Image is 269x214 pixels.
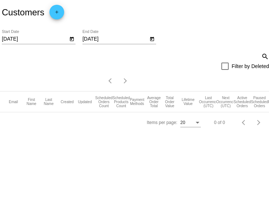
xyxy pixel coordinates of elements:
button: Change sorting for FirstName [26,98,37,106]
input: Start Date [2,36,68,42]
button: Next page [118,74,133,88]
button: Change sorting for LastName [43,98,54,106]
button: Previous page [103,74,118,88]
button: Change sorting for ActiveScheduledOrdersCount [233,96,251,108]
mat-select: Items per page: [180,120,201,125]
button: Change sorting for TotalProductsScheduledCount [113,96,130,108]
div: 0 of 0 [214,120,225,125]
button: Change sorting for LastScheduledOrderOccurrenceUtc [199,96,218,108]
button: Change sorting for PaymentMethodsCount [130,98,144,106]
button: Change sorting for UpdatedUtc [78,100,92,104]
button: Change sorting for CreatedUtc [61,100,74,104]
span: 20 [180,120,185,125]
button: Next page [251,115,266,130]
button: Change sorting for AverageScheduledOrderTotal [147,96,161,108]
button: Change sorting for PausedScheduledOrdersCount [251,96,268,108]
button: Change sorting for NextScheduledOrderOccurrenceUtc [216,96,235,108]
button: Change sorting for ScheduledOrderLTV [182,98,195,106]
div: Items per page: [147,120,177,125]
button: Change sorting for Email [9,100,18,104]
input: End Date [82,36,148,42]
button: Change sorting for TotalScheduledOrderValue [165,96,175,108]
mat-icon: add [52,10,61,18]
button: Open calendar [148,35,156,42]
button: Change sorting for TotalScheduledOrdersCount [95,96,113,108]
button: Open calendar [68,35,75,42]
mat-icon: search [260,50,269,62]
span: Filter by Deleted [232,62,269,71]
h2: Customers [2,7,44,18]
button: Previous page [237,115,251,130]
